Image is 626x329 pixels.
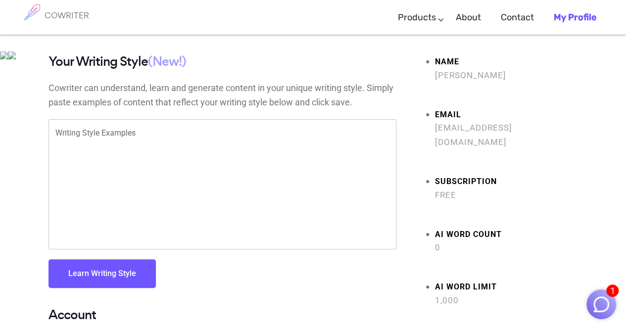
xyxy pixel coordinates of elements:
[592,295,611,314] img: Close chat
[435,188,578,202] span: Free
[48,54,396,69] h4: Your Writing Style
[435,175,578,189] strong: Subscription
[435,240,578,255] span: 0
[435,293,578,308] span: 1,000
[48,259,156,288] button: Learn Writing Style
[435,68,578,83] span: [PERSON_NAME]
[435,228,578,242] strong: AI Word count
[606,284,619,297] span: 1
[48,308,396,322] h4: Account
[435,280,578,294] strong: AI Word limit
[148,52,186,70] span: (New!)
[435,55,578,69] strong: Name
[586,289,616,319] button: 1
[435,108,578,122] strong: Email
[48,81,396,110] p: Cowriter can understand, learn and generate content in your unique writing style. Simply paste ex...
[435,121,578,149] span: [EMAIL_ADDRESS][DOMAIN_NAME]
